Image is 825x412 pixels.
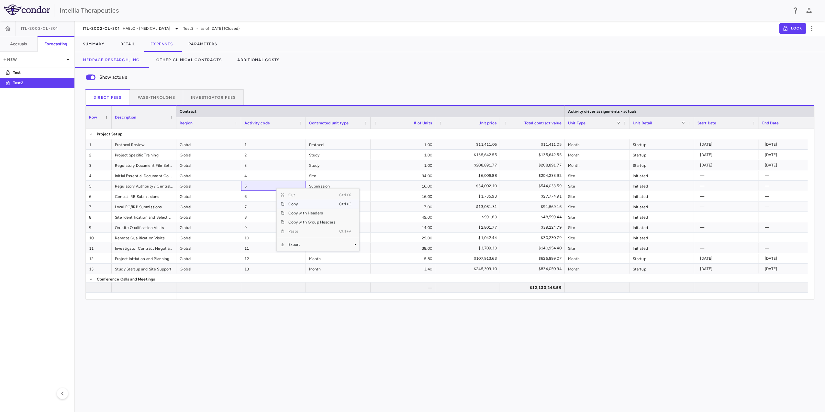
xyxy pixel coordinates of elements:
span: Ctrl+X [339,190,353,200]
div: [DATE] [765,150,820,160]
div: Initiated [630,243,694,253]
button: Expenses [143,36,181,52]
button: Other Clinical Contracts [149,52,230,68]
div: $3,709.33 [441,243,497,253]
div: — [765,181,820,191]
span: Start Date [697,121,717,125]
span: Ctrl+C [339,200,353,209]
span: • [196,26,198,31]
div: $12,133,248.59 [506,282,562,293]
div: $834,050.94 [506,264,562,274]
div: Startup [630,264,694,274]
div: Initiated [630,233,694,243]
div: Submission [306,181,371,191]
span: Contract [180,109,196,114]
button: Detail [113,36,143,52]
div: Global [176,139,241,149]
div: 1.00 [371,139,435,149]
div: $991.83 [441,212,497,222]
div: [DATE] [765,253,820,264]
div: $208,891.77 [441,160,497,170]
div: — [765,170,820,181]
span: Activity driver assignments - actuals [568,109,637,114]
button: Investigator Fees [183,89,244,105]
div: 49.00 [371,212,435,222]
div: 9 [241,222,306,232]
button: Summary [75,36,113,52]
div: $34,002.10 [441,181,497,191]
div: — [765,222,820,233]
div: 11 [241,243,306,253]
span: Show actuals [99,74,127,81]
div: — [700,181,756,191]
div: 11 [86,243,112,253]
div: 1 [86,139,112,149]
div: $6,006.88 [441,170,497,181]
div: $1,735.93 [441,191,497,201]
div: $1,042.44 [441,233,497,243]
div: Site [565,191,630,201]
div: 8 [241,212,306,222]
div: [DATE] [700,160,756,170]
div: — [700,170,756,181]
div: — [700,201,756,212]
div: Initiated [630,212,694,222]
div: Site [565,222,630,232]
div: 9 [86,222,112,232]
div: Global [176,201,241,212]
div: Startup [630,253,694,263]
div: $135,642.55 [441,150,497,160]
div: 34.00 [371,170,435,180]
div: 3.40 [371,264,435,274]
div: Month [306,264,371,274]
div: — [765,201,820,212]
div: $11,411.05 [506,139,562,150]
span: Copy with Headers [284,209,339,218]
div: — [700,191,756,201]
span: as of [DATE] (Closed) [201,26,240,31]
h6: Forecasting [44,41,68,47]
div: Global [176,243,241,253]
span: Conference Calls and Meetings [97,274,155,284]
div: — [700,222,756,233]
div: Initiated [630,181,694,191]
button: Direct Fees [85,89,130,105]
div: Protocol [306,139,371,149]
div: 14.00 [371,222,435,232]
div: 13 [86,264,112,274]
div: $27,774.91 [506,191,562,201]
div: Regulatory Authority / Central EC Submissions [112,181,176,191]
div: $135,642.55 [506,150,562,160]
div: 7 [86,201,112,212]
div: Local EC/IRB Submissions [112,201,176,212]
button: Medpace Research, Inc. [75,52,149,68]
div: 5 [86,181,112,191]
div: Site [565,233,630,243]
span: Region [180,121,193,125]
div: Site Identification and Selection [112,212,176,222]
div: Global [176,160,241,170]
div: 16.00 [371,191,435,201]
div: Site [565,181,630,191]
div: Site [565,170,630,180]
div: $245,309.10 [441,264,497,274]
div: Global [176,191,241,201]
div: 10 [241,233,306,243]
div: Global [176,212,241,222]
div: Global [176,181,241,191]
div: 7.00 [371,201,435,212]
div: Initiated [630,191,694,201]
h6: Accruals [10,41,27,47]
div: Protocol Review [112,139,176,149]
div: Startup [630,139,694,149]
button: Additional Costs [230,52,288,68]
div: Project Specific Training [112,150,176,160]
div: Study [306,160,371,170]
div: On-site Qualification Visits [112,222,176,232]
div: $48,599.44 [506,212,562,222]
div: 2 [241,150,306,160]
span: Description [115,115,137,120]
div: 5.80 [371,253,435,263]
button: Pass-throughs [130,89,183,105]
span: Copy [284,200,339,209]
